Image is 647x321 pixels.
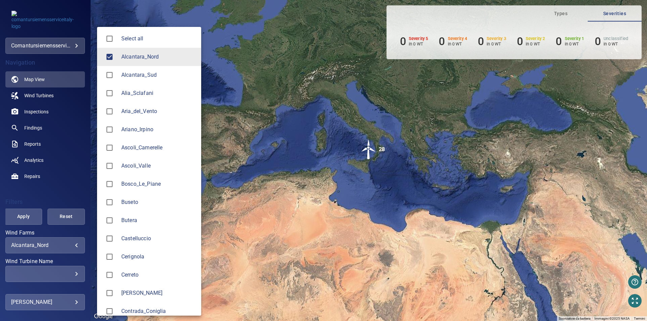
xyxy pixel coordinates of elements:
[102,268,117,282] span: Cerreto
[102,159,117,173] span: Ascoli_Valle
[121,253,196,261] span: Cerignola
[121,53,196,61] div: Wind Farms Alcantara_Nord
[121,198,196,206] span: Buseto
[102,195,117,209] span: Buseto
[121,271,196,279] span: Cerreto
[102,86,117,100] span: Alia_Sclafani
[102,231,117,246] span: Castelluccio
[121,271,196,279] div: Wind Farms Cerreto
[102,50,117,64] span: Alcantara_Nord
[121,126,196,134] span: Ariano_Irpino
[121,126,196,134] div: Wind Farms Ariano_Irpino
[102,177,117,191] span: Bosco_Le_Piane
[121,71,196,79] span: Alcantara_Sud
[121,107,196,115] div: Wind Farms Aria_del_Vento
[121,162,196,170] span: Ascoli_Valle
[121,180,196,188] span: Bosco_Le_Piane
[102,250,117,264] span: Cerignola
[121,216,196,224] div: Wind Farms Butera
[121,180,196,188] div: Wind Farms Bosco_Le_Piane
[102,104,117,118] span: Aria_del_Vento
[121,89,196,97] span: Alia_Sclafani
[121,289,196,297] span: [PERSON_NAME]
[121,35,196,43] span: Select all
[121,253,196,261] div: Wind Farms Cerignola
[121,89,196,97] div: Wind Farms Alia_Sclafani
[121,71,196,79] div: Wind Farms Alcantara_Sud
[121,53,196,61] span: Alcantara_Nord
[121,107,196,115] span: Aria_del_Vento
[121,144,196,152] span: Ascoli_Camerelle
[121,307,196,315] span: Contrada_Coniglia
[102,213,117,227] span: Butera
[102,141,117,155] span: Ascoli_Camerelle
[121,162,196,170] div: Wind Farms Ascoli_Valle
[121,307,196,315] div: Wind Farms Contrada_Coniglia
[121,216,196,224] span: Butera
[121,289,196,297] div: Wind Farms Ciro
[102,286,117,300] span: Ciro
[121,144,196,152] div: Wind Farms Ascoli_Camerelle
[121,235,196,243] div: Wind Farms Castelluccio
[121,198,196,206] div: Wind Farms Buseto
[102,304,117,318] span: Contrada_Coniglia
[102,122,117,137] span: Ariano_Irpino
[102,68,117,82] span: Alcantara_Sud
[121,235,196,243] span: Castelluccio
